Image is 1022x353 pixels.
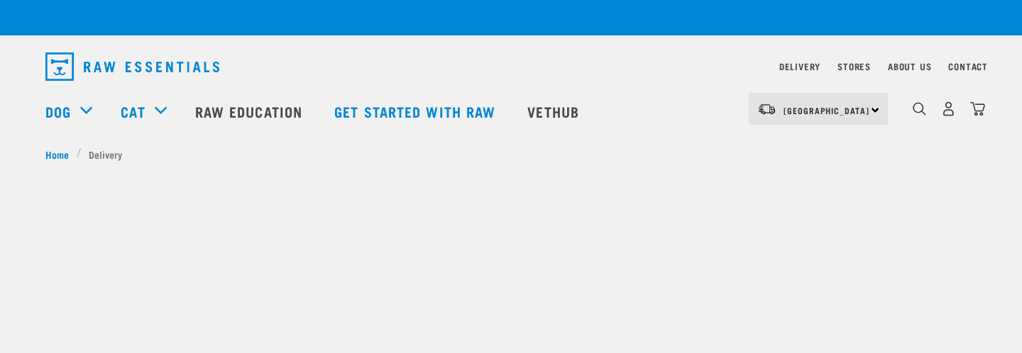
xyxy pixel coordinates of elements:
nav: breadcrumbs [45,147,977,162]
a: Contact [948,64,988,69]
a: Vethub [513,83,597,140]
img: home-icon@2x.png [970,101,985,116]
span: [GEOGRAPHIC_DATA] [784,108,869,113]
img: user.png [941,101,956,116]
a: Dog [45,101,71,122]
a: Home [45,147,77,162]
img: Raw Essentials Logo [45,52,219,81]
img: van-moving.png [757,103,776,116]
a: Stores [837,64,871,69]
a: Get started with Raw [320,83,513,140]
img: home-icon-1@2x.png [913,102,926,116]
a: About Us [888,64,931,69]
nav: dropdown navigation [34,47,988,86]
a: Raw Education [181,83,320,140]
a: Delivery [779,64,820,69]
span: Home [45,147,69,162]
a: Cat [121,101,145,122]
